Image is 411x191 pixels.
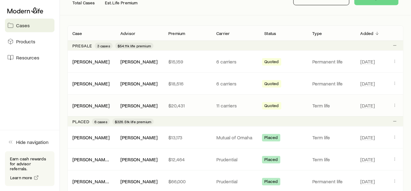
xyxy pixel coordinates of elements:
p: $66,000 [168,178,206,184]
span: [DATE] [361,80,375,87]
div: [PERSON_NAME] [120,59,158,65]
p: Permanent life [313,178,351,184]
p: $12,464 [168,156,206,163]
div: [PERSON_NAME] [72,102,110,109]
span: Quoted [265,59,279,66]
p: $18,516 [168,80,206,87]
p: Advisor [120,31,135,36]
a: Cases [5,19,54,32]
a: [PERSON_NAME] & [PERSON_NAME] [72,178,152,184]
p: $20,431 [168,102,206,109]
span: $326.51k life premium [115,119,151,124]
p: Term life [313,102,351,109]
div: [PERSON_NAME] [72,59,110,65]
span: Cases [16,22,30,28]
span: 6 cases [94,119,107,124]
span: Learn more [10,176,32,180]
span: Products [16,38,35,45]
p: Term life [313,156,351,163]
div: [PERSON_NAME] [120,156,158,163]
span: $54.11k life premium [118,43,151,48]
p: Type [313,31,322,36]
p: Mutual of Omaha [216,134,254,141]
span: Placed [265,135,278,141]
span: Placed [265,179,278,185]
p: Permanent life [313,80,351,87]
p: Earn cash rewards for advisor referrals. [10,156,50,171]
div: [PERSON_NAME] & [PERSON_NAME] [72,178,110,185]
p: Case [72,31,82,36]
span: [DATE] [361,178,375,184]
p: $15,159 [168,59,206,65]
p: Total Cases [72,0,95,5]
p: 6 carriers [216,80,254,87]
p: Permanent life [313,59,351,65]
span: Hide navigation [16,139,49,145]
a: [PERSON_NAME], Munya [72,156,125,162]
a: [PERSON_NAME] [72,134,110,140]
a: [PERSON_NAME] [72,59,110,64]
button: Hide navigation [5,135,54,149]
span: [DATE] [361,134,375,141]
div: [PERSON_NAME] [72,134,110,141]
div: [PERSON_NAME] [72,80,110,87]
p: Presale [72,43,92,48]
a: [PERSON_NAME] [72,102,110,108]
p: Premium [168,31,185,36]
span: Resources [16,54,39,61]
p: Carrier [216,31,230,36]
span: Quoted [265,103,279,110]
div: [PERSON_NAME] [120,134,158,141]
div: [PERSON_NAME] [120,102,158,109]
span: Placed [265,157,278,163]
div: [PERSON_NAME] [120,80,158,87]
p: Prudential [216,178,254,184]
span: [DATE] [361,59,375,65]
p: Placed [72,119,89,124]
p: Est. Life Premium [105,0,138,5]
p: $13,173 [168,134,206,141]
p: 11 carriers [216,102,254,109]
div: Earn cash rewards for advisor referrals.Learn more [5,151,54,186]
p: Prudential [216,156,254,163]
p: Added [361,31,374,36]
span: [DATE] [361,102,375,109]
a: Resources [5,51,54,64]
span: Quoted [265,81,279,88]
div: [PERSON_NAME], Munya [72,156,110,163]
p: Term life [313,134,351,141]
a: Products [5,35,54,48]
span: 3 cases [97,43,110,48]
div: [PERSON_NAME] [120,178,158,185]
p: 6 carriers [216,59,254,65]
p: Status [265,31,276,36]
span: [DATE] [361,156,375,163]
a: [PERSON_NAME] [72,80,110,86]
